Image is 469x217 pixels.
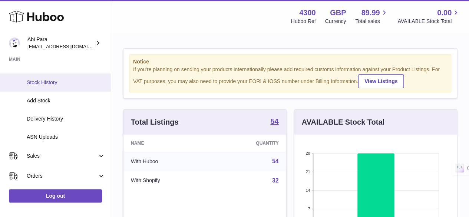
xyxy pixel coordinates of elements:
span: Add Stock [27,97,105,104]
div: Abi Para [27,36,94,50]
strong: 54 [270,118,278,125]
a: 32 [272,177,279,184]
a: 0.00 AVAILABLE Stock Total [397,8,460,25]
h3: Total Listings [131,117,179,127]
th: Name [123,135,211,152]
span: [EMAIL_ADDRESS][DOMAIN_NAME] [27,43,109,49]
strong: 4300 [299,8,316,18]
span: Stock History [27,79,105,86]
td: With Shopify [123,171,211,190]
td: With Huboo [123,152,211,171]
a: 54 [272,158,279,164]
a: 54 [270,118,278,126]
strong: Notice [133,58,447,65]
th: Quantity [211,135,286,152]
span: 89.99 [361,8,380,18]
span: 0.00 [437,8,452,18]
a: Log out [9,189,102,203]
span: ASN Uploads [27,134,105,141]
div: Huboo Ref [291,18,316,25]
span: Sales [27,152,98,160]
span: Total sales [355,18,388,25]
div: Currency [325,18,346,25]
img: Abi@mifo.co.uk [9,37,20,49]
span: AVAILABLE Stock Total [397,18,460,25]
text: 14 [305,188,310,193]
a: 89.99 Total sales [355,8,388,25]
h3: AVAILABLE Stock Total [302,117,384,127]
span: Delivery History [27,115,105,122]
span: Orders [27,172,98,180]
text: 28 [305,151,310,155]
div: If you're planning on sending your products internationally please add required customs informati... [133,66,447,88]
a: View Listings [358,74,404,88]
text: 21 [305,170,310,174]
text: 7 [308,207,310,211]
strong: GBP [330,8,346,18]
